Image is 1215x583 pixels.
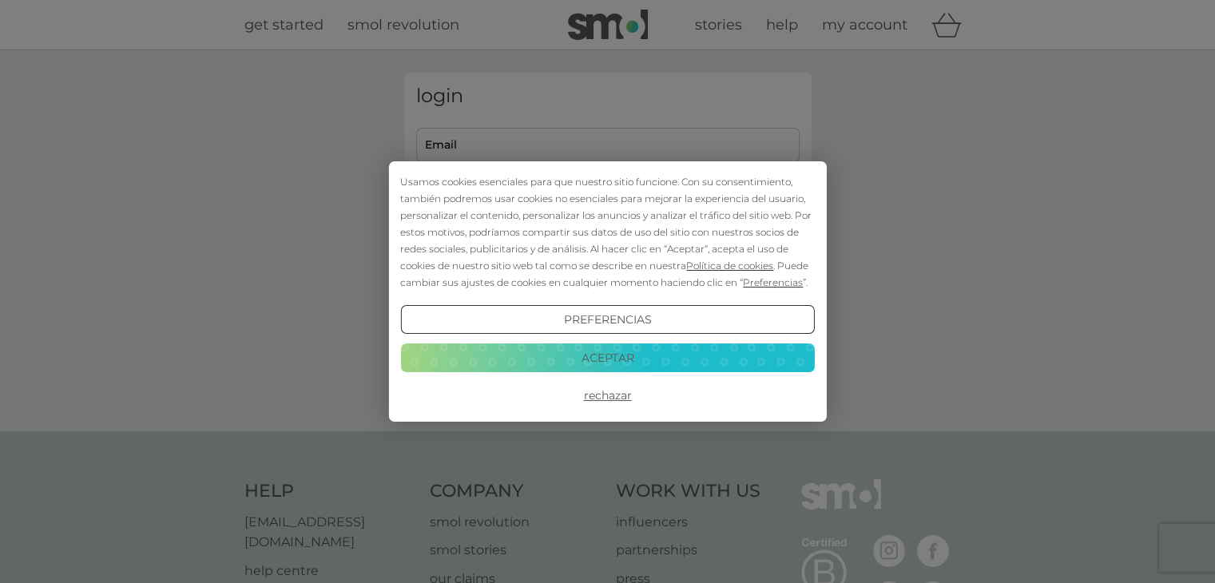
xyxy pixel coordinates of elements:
button: Aceptar [400,343,814,372]
button: Rechazar [400,382,814,410]
span: Política de cookies [686,260,773,272]
button: Preferencias [400,305,814,334]
div: Cookie Consent Prompt [388,161,826,422]
div: Usamos cookies esenciales para que nuestro sitio funcione. Con su consentimiento, también podremo... [400,173,814,291]
span: Preferencias [743,276,803,288]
